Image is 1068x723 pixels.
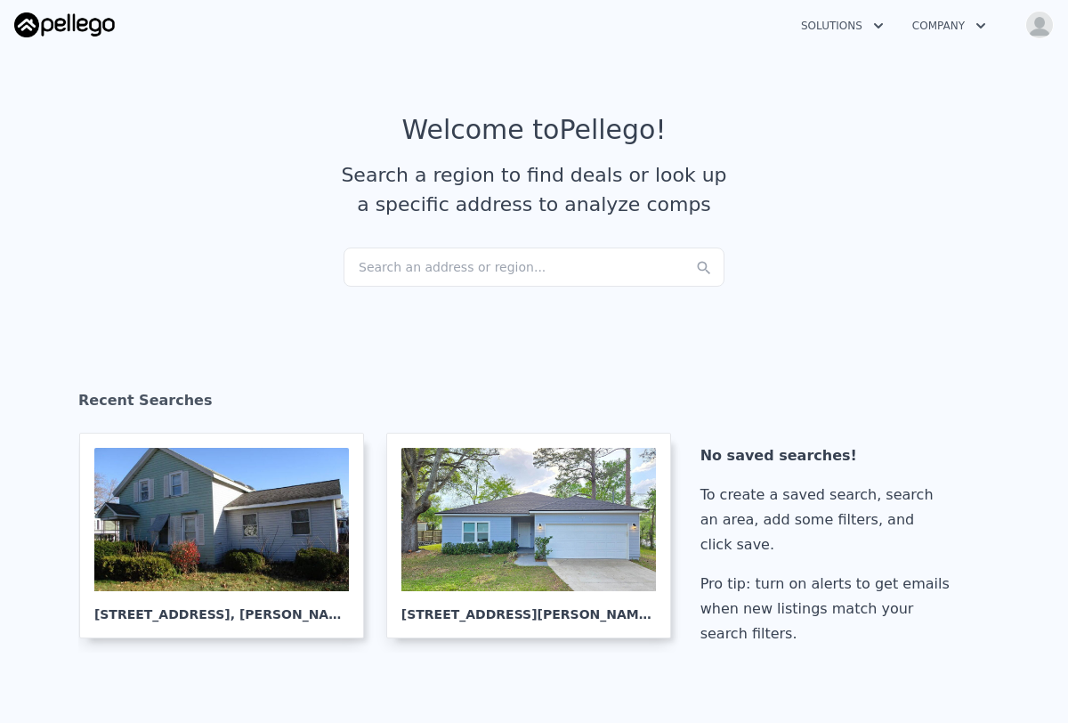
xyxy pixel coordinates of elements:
img: Pellego [14,12,115,37]
div: Search a region to find deals or look up a specific address to analyze comps [335,160,733,219]
a: [STREET_ADDRESS], [PERSON_NAME][GEOGRAPHIC_DATA] [79,433,378,638]
div: Welcome to Pellego ! [402,114,667,146]
div: Search an address or region... [344,248,724,287]
div: Recent Searches [78,376,990,433]
div: Pro tip: turn on alerts to get emails when new listings match your search filters. [700,572,957,646]
div: No saved searches! [700,443,957,468]
button: Company [898,10,1000,42]
div: [STREET_ADDRESS][PERSON_NAME] , [GEOGRAPHIC_DATA] [401,591,656,623]
div: To create a saved search, search an area, add some filters, and click save. [700,483,957,557]
div: [STREET_ADDRESS] , [PERSON_NAME][GEOGRAPHIC_DATA] [94,591,349,623]
a: [STREET_ADDRESS][PERSON_NAME], [GEOGRAPHIC_DATA] [386,433,685,638]
img: avatar [1025,11,1054,39]
button: Solutions [787,10,898,42]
